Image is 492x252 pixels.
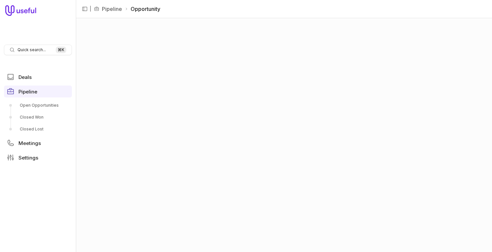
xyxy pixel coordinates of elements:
[125,5,160,13] li: Opportunity
[80,4,90,14] button: Collapse sidebar
[18,89,37,94] span: Pipeline
[18,141,41,146] span: Meetings
[4,86,72,97] a: Pipeline
[4,100,72,111] a: Open Opportunities
[90,5,91,13] span: |
[17,47,46,53] span: Quick search...
[4,152,72,163] a: Settings
[4,112,72,123] a: Closed Won
[4,124,72,134] a: Closed Lost
[4,100,72,134] div: Pipeline submenu
[56,47,66,53] kbd: ⌘ K
[102,5,122,13] a: Pipeline
[4,137,72,149] a: Meetings
[4,71,72,83] a: Deals
[18,155,38,160] span: Settings
[18,75,32,80] span: Deals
